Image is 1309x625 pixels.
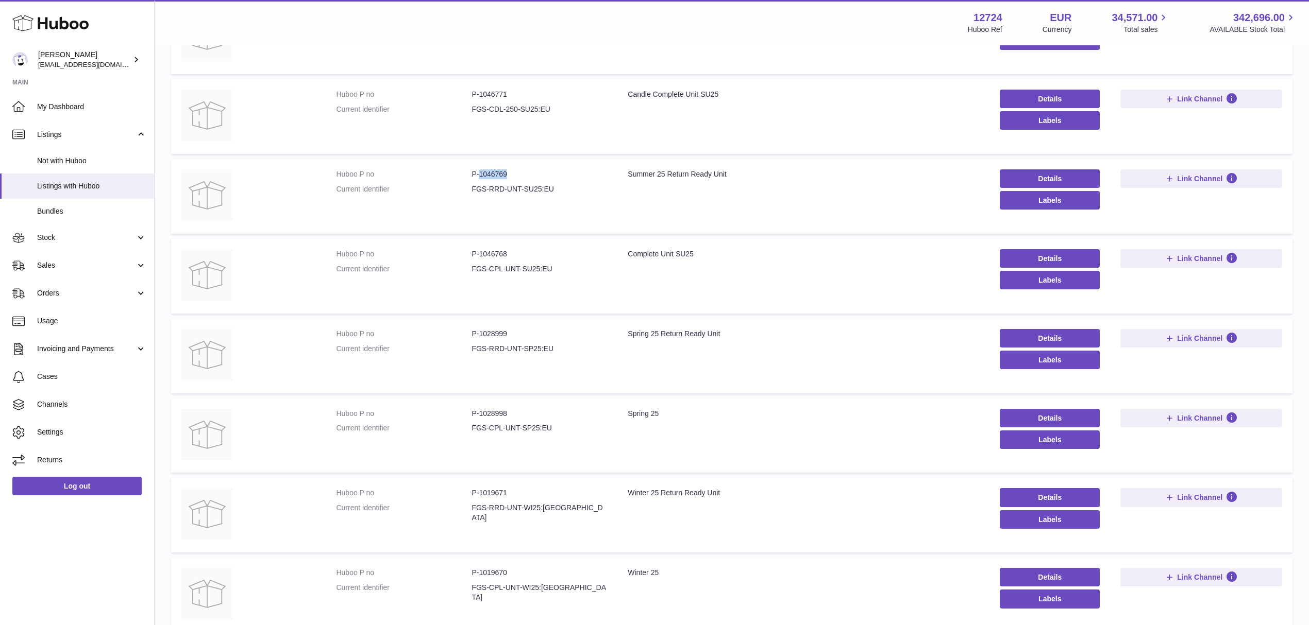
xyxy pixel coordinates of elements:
[12,477,142,495] a: Log out
[37,344,136,354] span: Invoicing and Payments
[37,261,136,270] span: Sales
[1000,488,1100,507] a: Details
[628,169,979,179] div: Summer 25 Return Ready Unit
[1043,25,1072,34] div: Currency
[336,488,472,498] dt: Huboo P no
[336,409,472,419] dt: Huboo P no
[181,249,233,301] img: Complete Unit SU25
[336,503,472,523] dt: Current identifier
[1000,169,1100,188] a: Details
[968,25,1002,34] div: Huboo Ref
[336,329,472,339] dt: Huboo P no
[1177,254,1222,263] span: Link Channel
[1112,11,1169,34] a: 34,571.00 Total sales
[628,329,979,339] div: Spring 25 Return Ready Unit
[628,409,979,419] div: Spring 25
[1210,11,1297,34] a: 342,696.00 AVAILABLE Stock Total
[472,264,607,274] dd: FGS-CPL-UNT-SU25:EU
[37,181,146,191] span: Listings with Huboo
[472,184,607,194] dd: FGS-RRD-UNT-SU25:EU
[1000,568,1100,586] a: Details
[336,583,472,602] dt: Current identifier
[1120,169,1282,188] button: Link Channel
[472,90,607,99] dd: P-1046771
[1000,111,1100,130] button: Labels
[628,488,979,498] div: Winter 25 Return Ready Unit
[472,568,607,578] dd: P-1019670
[472,583,607,602] dd: FGS-CPL-UNT-WI25:[GEOGRAPHIC_DATA]
[1120,249,1282,268] button: Link Channel
[472,423,607,433] dd: FGS-CPL-UNT-SP25:EU
[336,169,472,179] dt: Huboo P no
[37,130,136,140] span: Listings
[336,568,472,578] dt: Huboo P no
[1120,409,1282,427] button: Link Channel
[1177,334,1222,343] span: Link Channel
[1177,493,1222,502] span: Link Channel
[181,409,233,460] img: Spring 25
[336,184,472,194] dt: Current identifier
[38,60,152,68] span: [EMAIL_ADDRESS][DOMAIN_NAME]
[1123,25,1169,34] span: Total sales
[472,169,607,179] dd: P-1046769
[472,329,607,339] dd: P-1028999
[37,288,136,298] span: Orders
[336,105,472,114] dt: Current identifier
[1000,90,1100,108] a: Details
[1000,329,1100,348] a: Details
[974,11,1002,25] strong: 12724
[181,329,233,380] img: Spring 25 Return Ready Unit
[181,568,233,619] img: Winter 25
[1000,430,1100,449] button: Labels
[1120,568,1282,586] button: Link Channel
[628,568,979,578] div: Winter 25
[472,409,607,419] dd: P-1028998
[628,249,979,259] div: Complete Unit SU25
[1112,11,1157,25] span: 34,571.00
[1210,25,1297,34] span: AVAILABLE Stock Total
[1000,191,1100,210] button: Labels
[37,102,146,112] span: My Dashboard
[37,400,146,409] span: Channels
[37,156,146,166] span: Not with Huboo
[472,249,607,259] dd: P-1046768
[181,488,233,540] img: Winter 25 Return Ready Unit
[37,316,146,326] span: Usage
[37,427,146,437] span: Settings
[336,90,472,99] dt: Huboo P no
[1177,94,1222,103] span: Link Channel
[336,423,472,433] dt: Current identifier
[1120,488,1282,507] button: Link Channel
[38,50,131,70] div: [PERSON_NAME]
[1233,11,1285,25] span: 342,696.00
[472,105,607,114] dd: FGS-CDL-250-SU25:EU
[37,455,146,465] span: Returns
[1000,589,1100,608] button: Labels
[181,90,233,141] img: Candle Complete Unit SU25
[472,488,607,498] dd: P-1019671
[1000,351,1100,369] button: Labels
[1000,249,1100,268] a: Details
[1120,329,1282,348] button: Link Channel
[1000,409,1100,427] a: Details
[1050,11,1071,25] strong: EUR
[336,344,472,354] dt: Current identifier
[1177,413,1222,423] span: Link Channel
[336,264,472,274] dt: Current identifier
[1120,90,1282,108] button: Link Channel
[336,249,472,259] dt: Huboo P no
[472,344,607,354] dd: FGS-RRD-UNT-SP25:EU
[1177,572,1222,582] span: Link Channel
[628,90,979,99] div: Candle Complete Unit SU25
[37,372,146,381] span: Cases
[1177,174,1222,183] span: Link Channel
[181,169,233,221] img: Summer 25 Return Ready Unit
[37,206,146,216] span: Bundles
[472,503,607,523] dd: FGS-RRD-UNT-WI25:[GEOGRAPHIC_DATA]
[1000,271,1100,289] button: Labels
[1000,510,1100,529] button: Labels
[37,233,136,242] span: Stock
[12,52,28,67] img: internalAdmin-12724@internal.huboo.com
